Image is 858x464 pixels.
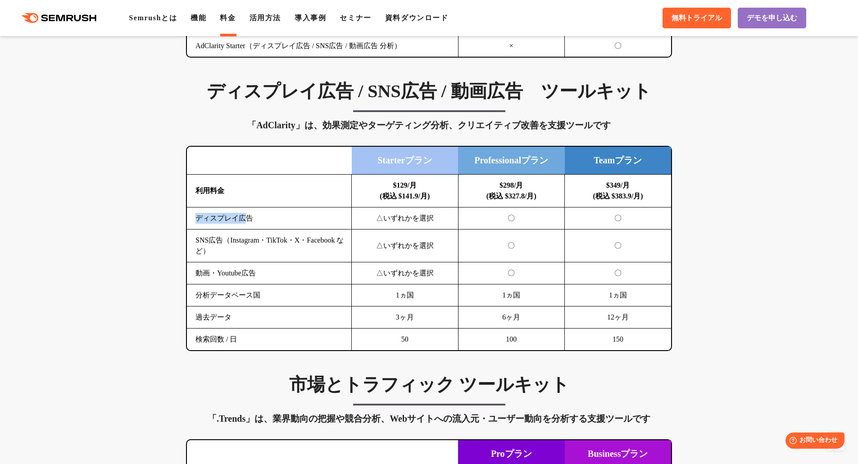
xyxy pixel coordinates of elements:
td: 検索回数 / 日 [187,329,352,351]
td: Professionalプラン [458,147,565,175]
td: 分析データベース国 [187,284,352,306]
h3: 市場とトラフィック ツールキット [186,374,672,396]
td: △いずれかを選択 [352,207,459,230]
td: 3ヶ月 [352,306,459,329]
td: △いずれかを選択 [352,262,459,284]
td: 1ヵ国 [352,284,459,306]
a: 資料ダウンロード [385,14,449,22]
td: AdClarity Starter（ディスプレイ広告 / SNS広告 / 動画広告 分析） [187,35,458,57]
a: デモを申し込む [738,8,806,28]
td: 〇 [565,230,672,262]
td: 1ヵ国 [458,284,565,306]
td: 〇 [565,262,672,284]
div: 「AdClarity」は、効果測定やターゲティング分析、クリエイティブ改善を支援ツールです [186,118,672,132]
td: 6ヶ月 [458,306,565,329]
a: 無料トライアル [663,8,731,28]
td: 動画・Youtube広告 [187,262,352,284]
h3: ディスプレイ広告 / SNS広告 / 動画広告 ツールキット [186,80,672,103]
div: 「.Trends」は、業界動向の把握や競合分析、Webサイトへの流入元・ユーザー動向を分析する支援ツールです [186,411,672,426]
a: 導入事例 [295,14,326,22]
td: 50 [352,329,459,351]
a: 料金 [220,14,236,22]
td: 〇 [458,207,565,230]
td: 150 [565,329,672,351]
td: SNS広告（Instagram・TikTok・X・Facebook など） [187,230,352,262]
td: 〇 [458,230,565,262]
iframe: Help widget launcher [778,429,848,454]
td: △いずれかを選択 [352,230,459,262]
a: Semrushとは [129,14,177,22]
td: 〇 [565,35,672,57]
a: 機能 [191,14,206,22]
b: $349/月 (税込 $383.9/月) [593,181,643,200]
td: 〇 [565,207,672,230]
td: 〇 [458,262,565,284]
td: 100 [458,329,565,351]
a: セミナー [340,14,371,22]
td: Starterプラン [352,147,459,175]
td: Teamプラン [565,147,672,175]
td: × [458,35,565,57]
b: 利用料金 [195,187,224,194]
td: 1ヵ国 [565,284,672,306]
td: ディスプレイ広告 [187,207,352,230]
span: デモを申し込む [747,14,797,23]
b: $298/月 (税込 $327.8/月) [486,181,536,200]
td: 12ヶ月 [565,306,672,329]
a: 活用方法 [250,14,281,22]
span: 無料トライアル [672,14,722,23]
b: $129/月 (税込 $141.9/月) [380,181,430,200]
td: 過去データ [187,306,352,329]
